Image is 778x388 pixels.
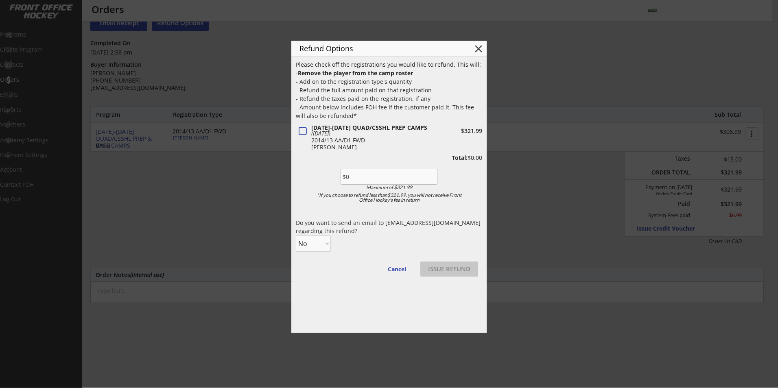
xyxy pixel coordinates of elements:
div: *If you choose to refund less than$321.99, you will not receive Front Office Hockey's fee in return [310,193,468,203]
strong: Remove the player from the camp roster [298,69,413,77]
div: $321.99 [437,128,482,134]
div: Maximum of $321.99 [343,185,435,190]
button: close [472,43,485,55]
div: Do you want to send an email to [EMAIL_ADDRESS][DOMAIN_NAME] regarding this refund? [296,219,482,235]
strong: Total: [452,154,468,161]
button: Cancel [380,262,414,277]
button: ISSUE REFUND [420,262,478,277]
div: Refund Options [299,45,460,52]
div: $0.00 [430,155,482,161]
em: ([DATE]) [311,129,330,137]
div: 2014/13 AA/D1 FWD [311,137,435,143]
input: Amount to refund [341,169,437,185]
strong: [DATE]-[DATE] QUAD/CSSHL PREP CAMPS [311,124,427,131]
div: [PERSON_NAME] [311,144,435,150]
div: Please check off the registrations you would like to refund. This will: - - Add on to the registr... [296,60,482,120]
